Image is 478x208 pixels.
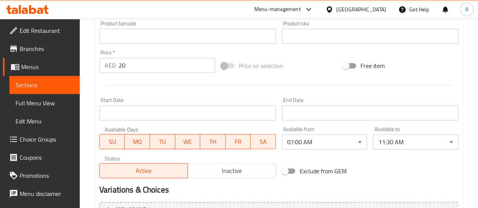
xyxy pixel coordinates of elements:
span: Inactive [191,165,273,176]
span: TH [203,136,223,147]
span: Menus [21,62,74,71]
span: Free item [360,61,385,70]
a: Promotions [3,166,80,185]
button: SU [99,134,125,149]
span: FR [229,136,248,147]
a: Menus [3,58,80,76]
span: Price on selection [239,61,283,70]
input: Please enter price [119,58,215,73]
div: Menu-management [254,5,301,14]
button: TU [150,134,175,149]
p: AED [105,61,116,70]
div: [GEOGRAPHIC_DATA] [336,5,386,14]
a: Coupons [3,148,80,166]
a: Edit Restaurant [3,22,80,40]
a: Choice Groups [3,130,80,148]
span: MO [128,136,147,147]
span: SA [254,136,273,147]
div: 07:00 AM [282,134,367,149]
span: Menu disclaimer [20,189,74,198]
span: Full Menu View [15,99,74,108]
h2: Variations & Choices [99,184,458,196]
span: Active [103,165,185,176]
span: TU [153,136,172,147]
input: Please enter product barcode [99,29,276,44]
a: Sections [9,76,80,94]
span: Sections [15,80,74,89]
input: Please enter product sku [282,29,458,44]
div: 11:30 AM [373,134,458,149]
button: TH [200,134,226,149]
button: MO [125,134,150,149]
a: Menu disclaimer [3,185,80,203]
span: R [465,5,468,14]
button: Active [99,163,188,178]
button: WE [175,134,201,149]
span: Edit Menu [15,117,74,126]
span: Branches [20,44,74,53]
span: WE [178,136,198,147]
button: SA [251,134,276,149]
span: Exclude from GEM [300,166,347,176]
span: Edit Restaurant [20,26,74,35]
span: Choice Groups [20,135,74,144]
a: Branches [3,40,80,58]
span: SU [103,136,122,147]
span: Coupons [20,153,74,162]
a: Edit Menu [9,112,80,130]
span: Promotions [20,171,74,180]
button: FR [226,134,251,149]
a: Full Menu View [9,94,80,112]
button: Inactive [187,163,276,178]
